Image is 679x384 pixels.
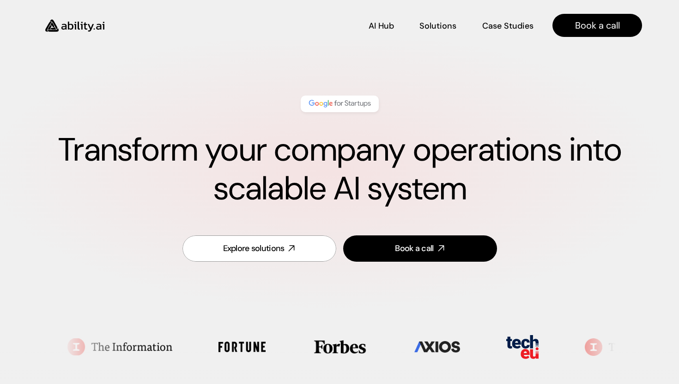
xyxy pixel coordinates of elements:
a: Case Studies [482,18,534,34]
a: Book a call [552,14,642,37]
h1: Transform your company operations into scalable AI system [37,131,642,208]
div: Book a call [395,243,433,254]
a: Book a call [343,235,497,262]
a: Solutions [419,18,456,34]
div: Explore solutions [223,243,285,254]
a: Explore solutions [182,235,336,262]
p: Solutions [419,20,456,32]
nav: Main navigation [117,14,642,37]
a: AI Hub [369,18,394,34]
p: AI Hub [369,20,394,32]
p: Case Studies [482,20,533,32]
p: Book a call [575,19,620,32]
